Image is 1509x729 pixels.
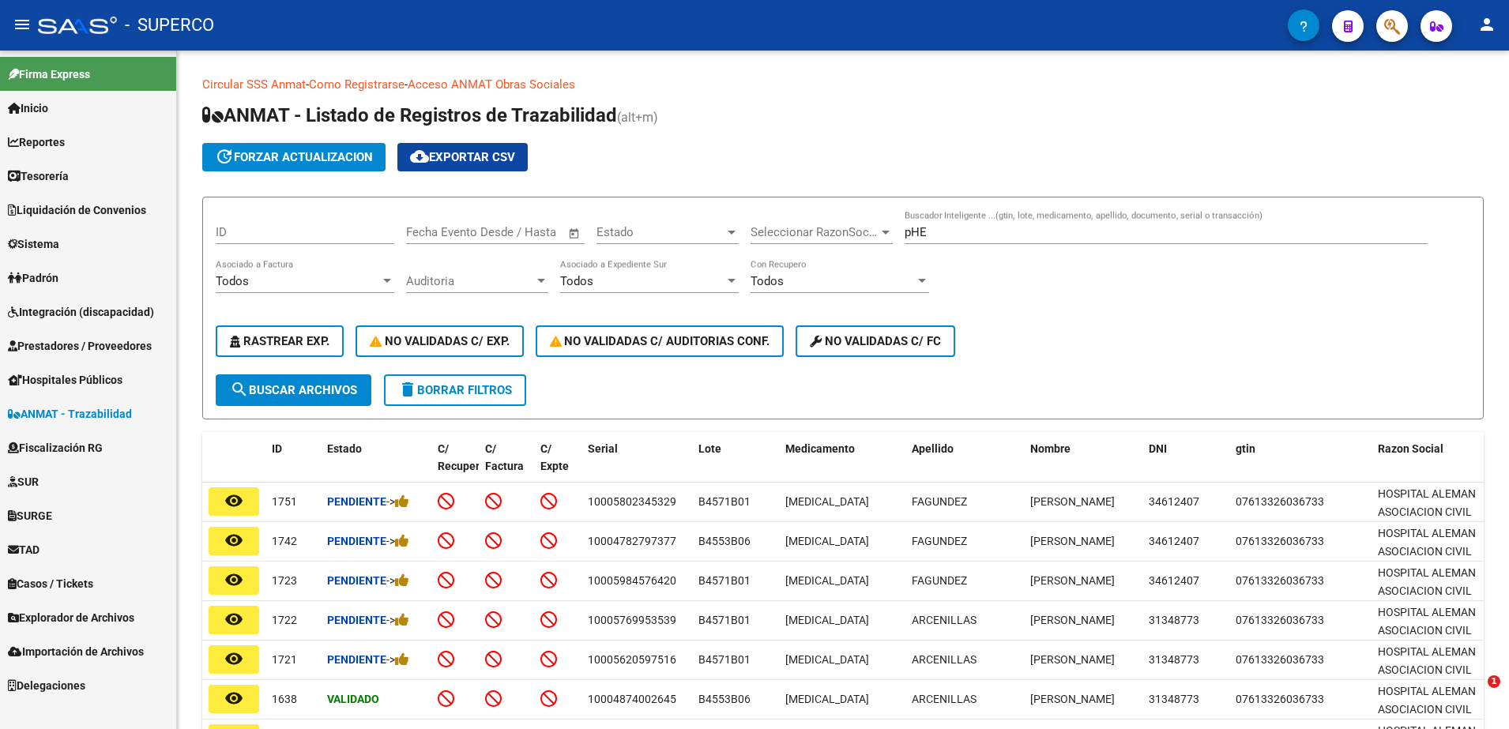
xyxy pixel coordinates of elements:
span: 07613326036733 [1236,535,1324,547]
span: [PERSON_NAME] [1030,495,1115,508]
span: Estado [596,225,724,239]
span: Inicio [8,100,48,117]
datatable-header-cell: Nombre [1024,432,1142,502]
span: Casos / Tickets [8,575,93,592]
span: Todos [216,274,249,288]
iframe: Intercom live chat [1455,675,1493,713]
span: 10005984576420 [588,574,676,587]
mat-icon: remove_red_eye [224,570,243,589]
span: Importación de Archivos [8,643,144,660]
button: No Validadas c/ Exp. [356,325,524,357]
span: DNI [1149,442,1167,455]
span: 1721 [272,653,297,666]
span: [MEDICAL_DATA] [785,653,869,666]
span: Auditoria [406,274,534,288]
span: HOSPITAL ALEMAN ASOCIACION CIVIL [1378,606,1476,637]
datatable-header-cell: C/ Expte [534,432,581,502]
datatable-header-cell: Estado [321,432,431,502]
span: 1638 [272,693,297,705]
span: [PERSON_NAME] [1030,653,1115,666]
a: Circular SSS Anmat [202,77,306,92]
span: Todos [751,274,784,288]
span: Firma Express [8,66,90,83]
span: Sistema [8,235,59,253]
span: ARCENILLAS [912,693,977,705]
span: [PERSON_NAME] [1030,535,1115,547]
span: -> [386,653,409,666]
span: ARCENILLAS [912,653,977,666]
span: Hospitales Públicos [8,371,122,389]
mat-icon: remove_red_eye [224,649,243,668]
mat-icon: search [230,380,249,399]
datatable-header-cell: Lote [692,432,779,502]
span: Apellido [912,442,954,455]
span: HOSPITAL ALEMAN ASOCIACION CIVIL [1378,487,1476,518]
span: B4553B06 [698,535,751,547]
datatable-header-cell: Medicamento [779,432,905,502]
span: 07613326036733 [1236,653,1324,666]
span: No validadas c/ FC [810,334,941,348]
span: 34612407 [1149,495,1199,508]
span: 1 [1488,675,1500,688]
span: Tesorería [8,167,69,185]
span: Delegaciones [8,677,85,694]
span: Todos [560,274,593,288]
span: [MEDICAL_DATA] [785,535,869,547]
mat-icon: menu [13,15,32,34]
strong: Pendiente [327,653,386,666]
datatable-header-cell: C/ Recupero [431,432,479,502]
span: -> [386,535,409,547]
span: Fiscalización RG [8,439,103,457]
strong: Pendiente [327,614,386,626]
span: - SUPERCO [125,8,214,43]
span: HOSPITAL ALEMAN ASOCIACION CIVIL [1378,645,1476,676]
span: FAGUNDEZ [912,495,967,508]
span: ID [272,442,282,455]
span: Buscar Archivos [230,383,357,397]
span: 10004782797377 [588,535,676,547]
span: 31348773 [1149,693,1199,705]
span: 07613326036733 [1236,614,1324,626]
button: Rastrear Exp. [216,325,344,357]
span: 1751 [272,495,297,508]
mat-icon: update [215,147,234,166]
button: Open calendar [566,224,584,242]
datatable-header-cell: Apellido [905,432,1024,502]
strong: Pendiente [327,574,386,587]
span: Razon Social [1378,442,1443,455]
span: Seleccionar RazonSocial [751,225,879,239]
span: Medicamento [785,442,855,455]
span: Lote [698,442,721,455]
span: forzar actualizacion [215,150,373,164]
span: SURGE [8,507,52,524]
button: No validadas c/ FC [796,325,955,357]
span: 1723 [272,574,297,587]
span: [PERSON_NAME] [1030,693,1115,705]
span: B4571B01 [698,495,751,508]
mat-icon: delete [398,380,417,399]
datatable-header-cell: Razon Social [1372,432,1490,502]
mat-icon: remove_red_eye [224,491,243,510]
span: 07613326036733 [1236,574,1324,587]
span: B4571B01 [698,574,751,587]
span: 34612407 [1149,574,1199,587]
span: No Validadas c/ Exp. [370,334,510,348]
span: FAGUNDEZ [912,535,967,547]
datatable-header-cell: gtin [1229,432,1372,502]
a: Documentacion trazabilidad [575,77,723,92]
button: Buscar Archivos [216,374,371,406]
span: Integración (discapacidad) [8,303,154,321]
span: Borrar Filtros [398,383,512,397]
span: 31348773 [1149,653,1199,666]
button: Borrar Filtros [384,374,526,406]
datatable-header-cell: C/ Factura [479,432,534,502]
span: B4553B06 [698,693,751,705]
span: (alt+m) [617,110,658,125]
span: 07613326036733 [1236,693,1324,705]
span: [MEDICAL_DATA] [785,495,869,508]
span: ANMAT - Trazabilidad [8,405,132,423]
span: B4571B01 [698,614,751,626]
span: [MEDICAL_DATA] [785,693,869,705]
span: 1722 [272,614,297,626]
datatable-header-cell: Serial [581,432,692,502]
